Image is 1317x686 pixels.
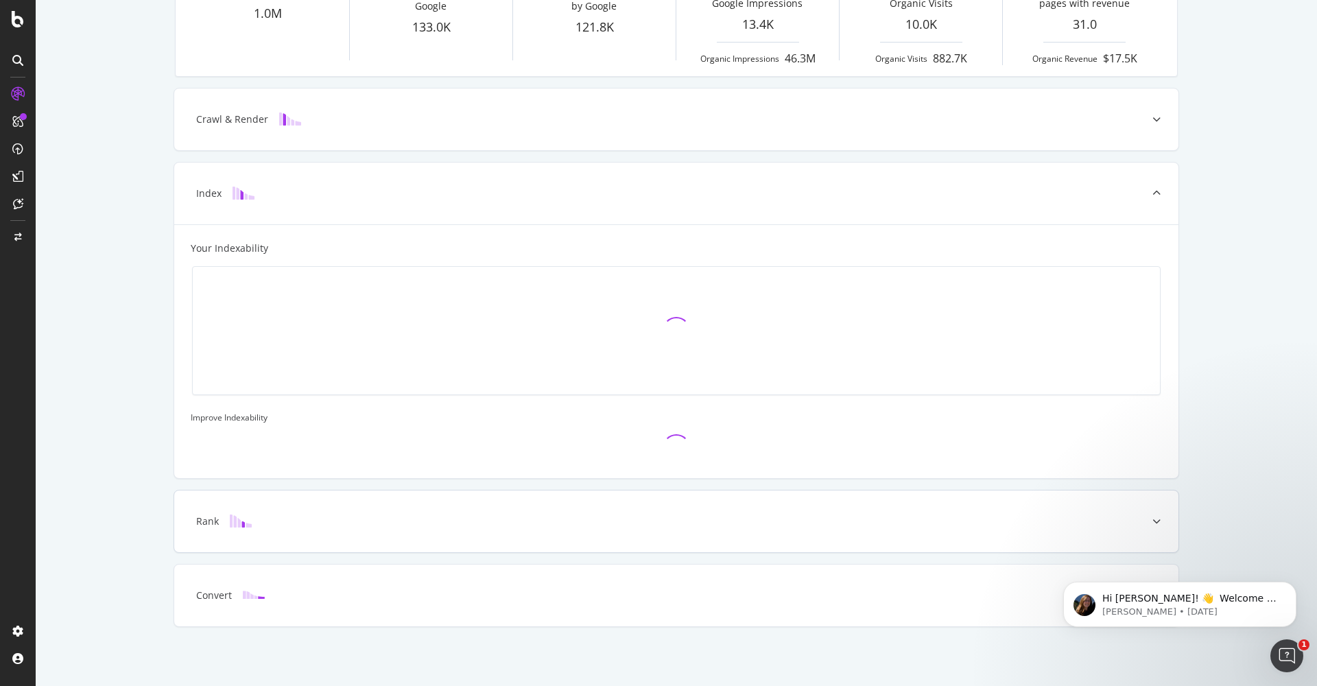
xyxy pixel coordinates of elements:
[233,187,254,200] img: block-icon
[191,241,268,255] div: Your Indexability
[196,589,232,602] div: Convert
[350,19,512,36] div: 133.0K
[676,16,839,34] div: 13.4K
[196,514,219,528] div: Rank
[243,589,265,602] img: block-icon
[187,5,349,23] div: 1.0M
[230,514,252,528] img: block-icon
[191,412,1162,423] div: Improve Indexability
[1298,639,1309,650] span: 1
[513,19,676,36] div: 121.8K
[1043,553,1317,649] iframe: Intercom notifications message
[279,113,301,126] img: block-icon
[700,53,779,64] div: Organic Impressions
[196,187,222,200] div: Index
[196,113,268,126] div: Crawl & Render
[785,51,816,67] div: 46.3M
[1270,639,1303,672] iframe: Intercom live chat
